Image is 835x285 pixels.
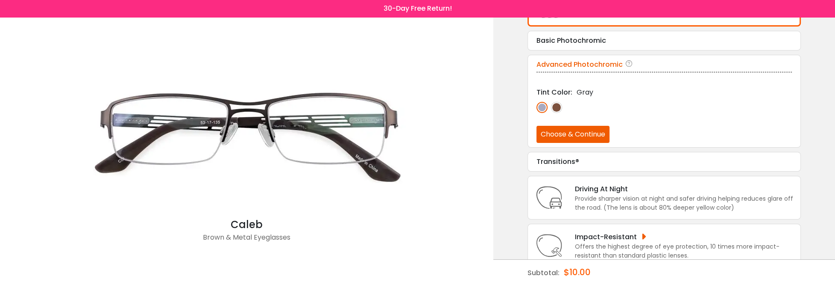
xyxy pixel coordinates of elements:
div: Impact-Resistant [575,232,796,242]
div: Advanced Photochromic [536,59,792,70]
div: Provide sharper vision at night and safer driving helping reduces glare off the road. (The lens i... [575,194,796,212]
div: Basic Photochromic [536,36,792,46]
span: Gray [577,87,593,98]
div: $10.00 [564,260,591,285]
img: Brown Caleb - Metal Eyeglasses [76,46,418,217]
div: Offers the highest degree of eye protection, 10 times more impact-resistant than standard plastic... [575,242,796,260]
div: Brown & Metal Eyeglasses [76,232,418,249]
img: PhotoBrown.png [551,102,562,113]
span: Tint Color: [536,87,572,98]
div: Driving At Night [575,184,796,194]
div: Caleb [76,217,418,232]
i: Advanced Photochromic [625,59,633,70]
div: Transitions® [536,157,792,167]
img: PhotoGray.png [536,102,548,113]
button: Choose & Continue [536,126,609,143]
